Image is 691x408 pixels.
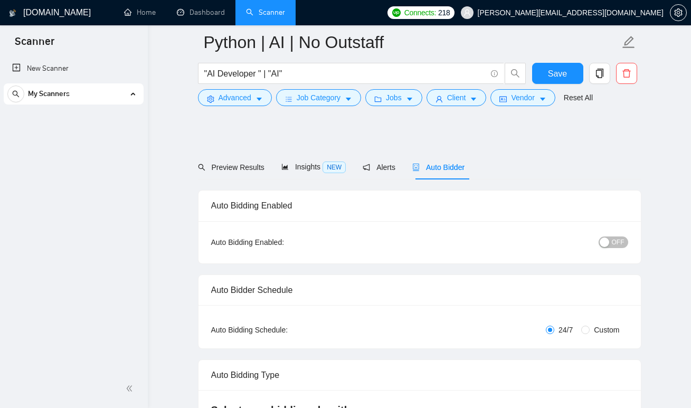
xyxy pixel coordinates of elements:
[363,164,370,171] span: notification
[564,92,593,103] a: Reset All
[404,7,436,18] span: Connects:
[345,95,352,103] span: caret-down
[617,69,637,78] span: delete
[670,4,687,21] button: setting
[211,275,628,305] div: Auto Bidder Schedule
[8,90,24,98] span: search
[9,5,16,22] img: logo
[204,67,486,80] input: Search Freelance Jobs...
[204,29,620,55] input: Scanner name...
[490,89,555,106] button: idcardVendorcaret-down
[412,163,465,172] span: Auto Bidder
[590,324,623,336] span: Custom
[622,35,636,49] span: edit
[7,86,24,102] button: search
[539,95,546,103] span: caret-down
[616,63,637,84] button: delete
[532,63,583,84] button: Save
[392,8,401,17] img: upwork-logo.png
[211,191,628,221] div: Auto Bidding Enabled
[246,8,285,17] a: searchScanner
[6,34,63,56] span: Scanner
[491,70,498,77] span: info-circle
[219,92,251,103] span: Advanced
[612,236,624,248] span: OFF
[28,83,70,105] span: My Scanners
[590,69,610,78] span: copy
[436,95,443,103] span: user
[412,164,420,171] span: robot
[276,89,361,106] button: barsJob Categorycaret-down
[438,7,450,18] span: 218
[406,95,413,103] span: caret-down
[511,92,534,103] span: Vendor
[255,95,263,103] span: caret-down
[4,58,144,79] li: New Scanner
[297,92,340,103] span: Job Category
[363,163,395,172] span: Alerts
[548,67,567,80] span: Save
[211,360,628,390] div: Auto Bidding Type
[4,83,144,109] li: My Scanners
[323,162,346,173] span: NEW
[365,89,422,106] button: folderJobscaret-down
[463,9,471,16] span: user
[124,8,156,17] a: homeHome
[505,69,525,78] span: search
[285,95,292,103] span: bars
[670,8,687,17] a: setting
[211,236,350,248] div: Auto Bidding Enabled:
[281,163,289,170] span: area-chart
[211,324,350,336] div: Auto Bidding Schedule:
[126,383,136,394] span: double-left
[281,163,346,171] span: Insights
[499,95,507,103] span: idcard
[447,92,466,103] span: Client
[589,63,610,84] button: copy
[198,164,205,171] span: search
[505,63,526,84] button: search
[386,92,402,103] span: Jobs
[427,89,487,106] button: userClientcaret-down
[177,8,225,17] a: dashboardDashboard
[198,89,272,106] button: settingAdvancedcaret-down
[12,58,135,79] a: New Scanner
[554,324,577,336] span: 24/7
[670,8,686,17] span: setting
[374,95,382,103] span: folder
[470,95,477,103] span: caret-down
[207,95,214,103] span: setting
[198,163,264,172] span: Preview Results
